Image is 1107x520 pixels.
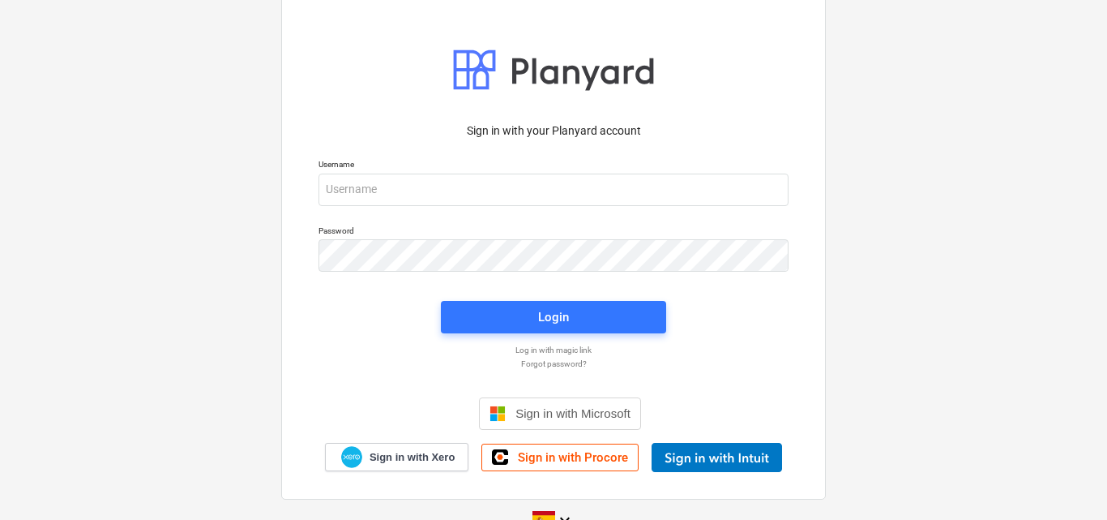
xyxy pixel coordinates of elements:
a: Log in with magic link [310,345,797,355]
a: Sign in with Procore [481,444,639,471]
p: Password [318,226,789,239]
p: Sign in with your Planyard account [318,122,789,140]
input: Username [318,174,789,206]
button: Login [441,301,666,333]
img: Microsoft logo [489,406,506,422]
a: Sign in with Xero [325,443,469,471]
span: Sign in with Xero [370,450,455,465]
span: Sign in with Procore [518,450,628,465]
span: Sign in with Microsoft [515,406,630,420]
a: Forgot password? [310,359,797,369]
div: Login [538,307,569,328]
p: Username [318,159,789,173]
img: Xero logo [341,446,362,468]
